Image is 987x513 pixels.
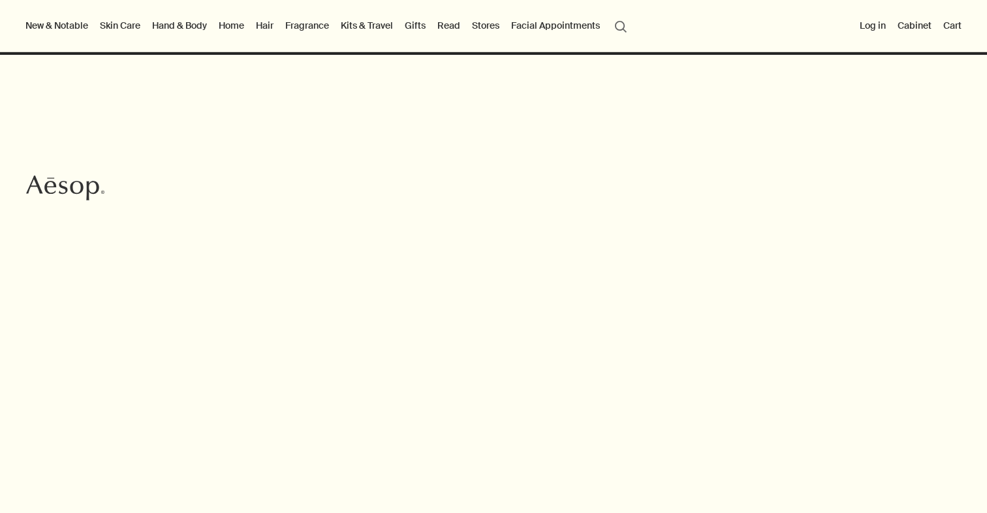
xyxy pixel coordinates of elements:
[23,17,91,34] button: New & Notable
[216,17,247,34] a: Home
[469,17,502,34] button: Stores
[493,107,987,475] img: Aesop store interior
[164,215,441,286] p: Aesop workplaces are distinguished by a rare blend of courtesy, cordiality and intellectual energ...
[895,17,934,34] a: Cabinet
[435,17,463,34] a: Read
[609,13,633,38] button: Open search
[164,305,360,345] a: Browse current openings
[23,172,108,208] a: Aesop
[338,17,396,34] a: Kits & Travel
[26,175,104,201] svg: Aesop
[149,17,210,34] a: Hand & Body
[857,17,888,34] button: Log in
[164,179,441,205] h1: Career opportunities
[402,17,428,34] a: Gifts
[509,17,603,34] a: Facial Appointments
[283,17,332,34] a: Fragrance
[941,17,964,34] button: Cart
[97,17,143,34] a: Skin Care
[253,17,276,34] a: Hair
